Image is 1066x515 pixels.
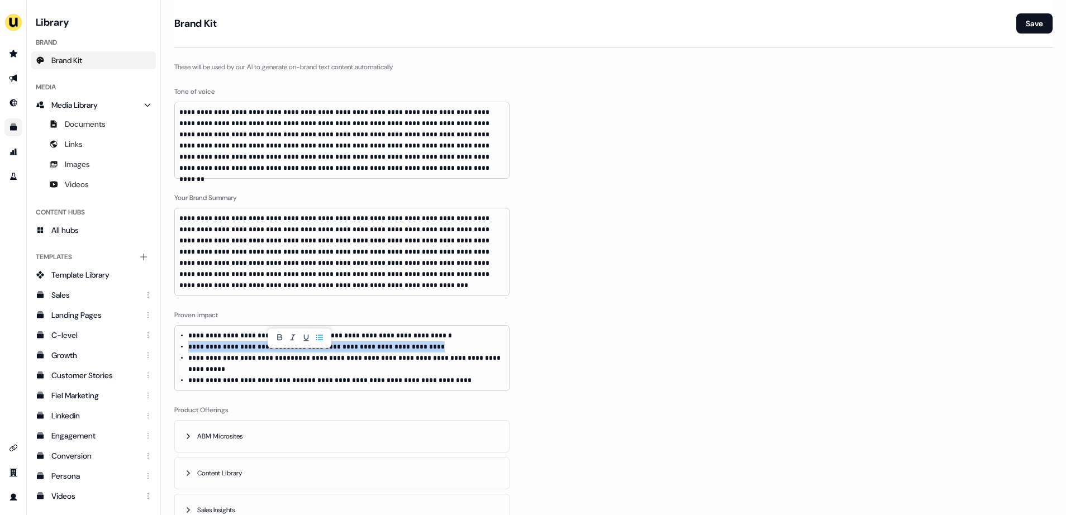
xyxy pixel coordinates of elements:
[51,225,79,236] span: All hubs
[65,179,89,190] span: Videos
[4,488,22,506] a: Go to profile
[1016,13,1053,34] button: Save
[31,221,156,239] a: All hubs
[51,370,138,381] div: Customer Stories
[31,487,156,505] a: Videos
[51,470,138,481] div: Persona
[31,51,156,69] a: Brand Kit
[31,286,156,304] a: Sales
[4,94,22,112] a: Go to Inbound
[175,421,509,452] button: ABM MicrositesDelete offering
[31,467,156,485] a: Persona
[31,175,156,193] a: Videos
[4,69,22,87] a: Go to outbound experience
[175,457,509,489] button: Content LibraryDelete offering
[31,96,156,114] a: Media Library
[51,99,98,111] span: Media Library
[65,139,83,150] span: Links
[51,309,138,321] div: Landing Pages
[174,61,1053,73] p: These will be used by our AI to generate on-brand text content automatically
[31,366,156,384] a: Customer Stories
[31,248,156,266] div: Templates
[31,427,156,445] a: Engagement
[65,159,90,170] span: Images
[174,17,217,30] h1: Brand Kit
[4,168,22,185] a: Go to experiments
[31,326,156,344] a: C-level
[51,350,138,361] div: Growth
[31,266,156,284] a: Template Library
[174,86,510,97] label: Tone of voice
[4,464,22,481] a: Go to team
[4,118,22,136] a: Go to templates
[31,387,156,404] a: Fiel Marketing
[31,346,156,364] a: Growth
[51,490,138,502] div: Videos
[174,192,510,203] label: Your Brand Summary
[51,390,138,401] div: Fiel Marketing
[31,13,156,29] h3: Library
[4,143,22,161] a: Go to attribution
[31,155,156,173] a: Images
[31,407,156,425] a: Linkedin
[51,450,138,461] div: Conversion
[51,430,138,441] div: Engagement
[51,289,138,301] div: Sales
[51,410,138,421] div: Linkedin
[31,34,156,51] div: Brand
[31,78,156,96] div: Media
[4,45,22,63] a: Go to prospects
[31,135,156,153] a: Links
[31,447,156,465] a: Conversion
[197,431,245,442] span: ABM Microsites
[174,404,510,416] label: Product Offerings
[31,306,156,324] a: Landing Pages
[197,468,244,479] span: Content Library
[51,330,138,341] div: C-level
[65,118,106,130] span: Documents
[51,269,110,280] span: Template Library
[4,439,22,457] a: Go to integrations
[31,203,156,221] div: Content Hubs
[174,309,510,321] label: Proven impact
[51,55,82,66] span: Brand Kit
[31,115,156,133] a: Documents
